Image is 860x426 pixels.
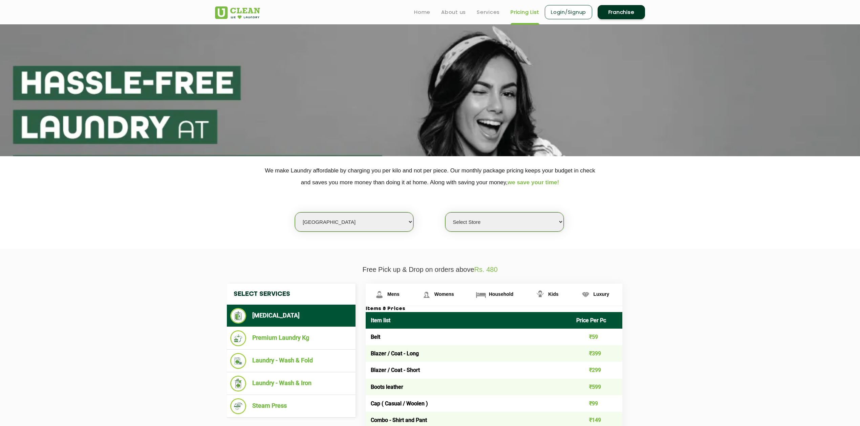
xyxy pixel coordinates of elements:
img: Laundry - Wash & Iron [230,376,246,392]
img: UClean Laundry and Dry Cleaning [215,6,260,19]
td: ₹299 [571,362,623,378]
img: Kids [534,289,546,301]
td: ₹599 [571,379,623,395]
img: Premium Laundry Kg [230,330,246,346]
li: Steam Press [230,398,352,414]
li: [MEDICAL_DATA] [230,308,352,324]
th: Item list [366,312,571,329]
li: Laundry - Wash & Fold [230,353,352,369]
h4: Select Services [227,284,356,305]
th: Price Per Pc [571,312,623,329]
img: Luxury [580,289,592,301]
a: About us [441,8,466,16]
h3: Items & Prices [366,306,622,312]
a: Home [414,8,430,16]
span: Household [489,291,513,297]
td: ₹59 [571,329,623,345]
td: ₹99 [571,395,623,412]
a: Pricing List [511,8,539,16]
p: We make Laundry affordable by charging you per kilo and not per piece. Our monthly package pricin... [215,165,645,188]
td: Belt [366,329,571,345]
img: Dry Cleaning [230,308,246,324]
td: Blazer / Coat - Long [366,345,571,362]
a: Franchise [598,5,645,19]
td: Cap ( Casual / Woolen ) [366,395,571,412]
a: Services [477,8,500,16]
li: Laundry - Wash & Iron [230,376,352,392]
a: Login/Signup [545,5,592,19]
td: Blazer / Coat - Short [366,362,571,378]
li: Premium Laundry Kg [230,330,352,346]
span: Mens [387,291,400,297]
span: Kids [548,291,558,297]
td: ₹399 [571,345,623,362]
img: Household [475,289,487,301]
span: Womens [434,291,454,297]
span: we save your time! [508,179,559,186]
img: Laundry - Wash & Fold [230,353,246,369]
img: Mens [373,289,385,301]
td: Boots leather [366,379,571,395]
img: Steam Press [230,398,246,414]
span: Luxury [594,291,609,297]
span: Rs. 480 [474,266,498,273]
p: Free Pick up & Drop on orders above [215,266,645,274]
img: Womens [421,289,432,301]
